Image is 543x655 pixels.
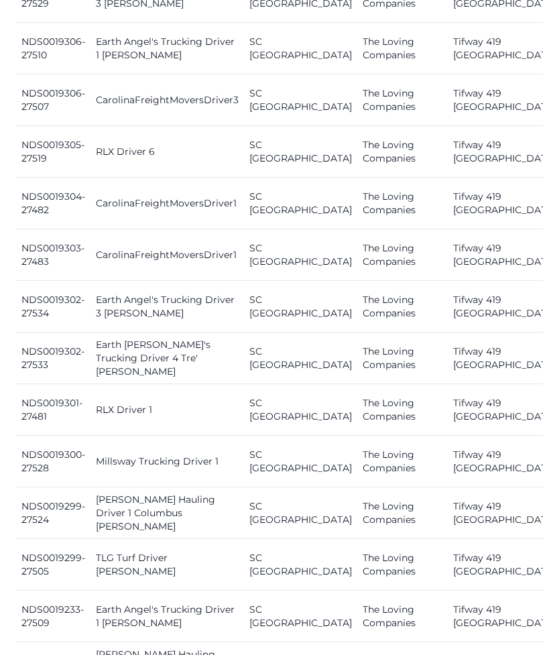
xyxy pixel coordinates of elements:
[16,436,90,488] td: NDS0019300-27528
[16,75,90,127] td: NDS0019306-27507
[90,333,244,385] td: Earth [PERSON_NAME]'s Trucking Driver 4 Tre' [PERSON_NAME]
[90,23,244,75] td: Earth Angel's Trucking Driver 1 [PERSON_NAME]
[90,75,244,127] td: CarolinaFreightMoversDriver3
[244,488,357,540] td: SC [GEOGRAPHIC_DATA]
[244,23,357,75] td: SC [GEOGRAPHIC_DATA]
[244,385,357,436] td: SC [GEOGRAPHIC_DATA]
[16,488,90,540] td: NDS0019299-27524
[16,23,90,75] td: NDS0019306-27510
[16,178,90,230] td: NDS0019304-27482
[244,333,357,385] td: SC [GEOGRAPHIC_DATA]
[16,591,90,643] td: NDS0019233-27509
[357,23,448,75] td: The Loving Companies
[244,282,357,333] td: SC [GEOGRAPHIC_DATA]
[90,488,244,540] td: [PERSON_NAME] Hauling Driver 1 Columbus [PERSON_NAME]
[90,282,244,333] td: Earth Angel's Trucking Driver 3 [PERSON_NAME]
[244,127,357,178] td: SC [GEOGRAPHIC_DATA]
[244,75,357,127] td: SC [GEOGRAPHIC_DATA]
[90,436,244,488] td: Millsway Trucking Driver 1
[90,540,244,591] td: TLG Turf Driver [PERSON_NAME]
[90,591,244,643] td: Earth Angel's Trucking Driver 1 [PERSON_NAME]
[357,178,448,230] td: The Loving Companies
[90,385,244,436] td: RLX Driver 1
[244,540,357,591] td: SC [GEOGRAPHIC_DATA]
[90,230,244,282] td: CarolinaFreightMoversDriver1
[90,178,244,230] td: CarolinaFreightMoversDriver1
[357,591,448,643] td: The Loving Companies
[244,230,357,282] td: SC [GEOGRAPHIC_DATA]
[244,591,357,643] td: SC [GEOGRAPHIC_DATA]
[357,230,448,282] td: The Loving Companies
[357,540,448,591] td: The Loving Companies
[16,385,90,436] td: NDS0019301-27481
[357,436,448,488] td: The Loving Companies
[357,282,448,333] td: The Loving Companies
[16,127,90,178] td: NDS0019305-27519
[16,282,90,333] td: NDS0019302-27534
[357,127,448,178] td: The Loving Companies
[244,436,357,488] td: SC [GEOGRAPHIC_DATA]
[357,488,448,540] td: The Loving Companies
[357,333,448,385] td: The Loving Companies
[16,333,90,385] td: NDS0019302-27533
[357,75,448,127] td: The Loving Companies
[244,178,357,230] td: SC [GEOGRAPHIC_DATA]
[357,385,448,436] td: The Loving Companies
[16,540,90,591] td: NDS0019299-27505
[16,230,90,282] td: NDS0019303-27483
[90,127,244,178] td: RLX Driver 6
